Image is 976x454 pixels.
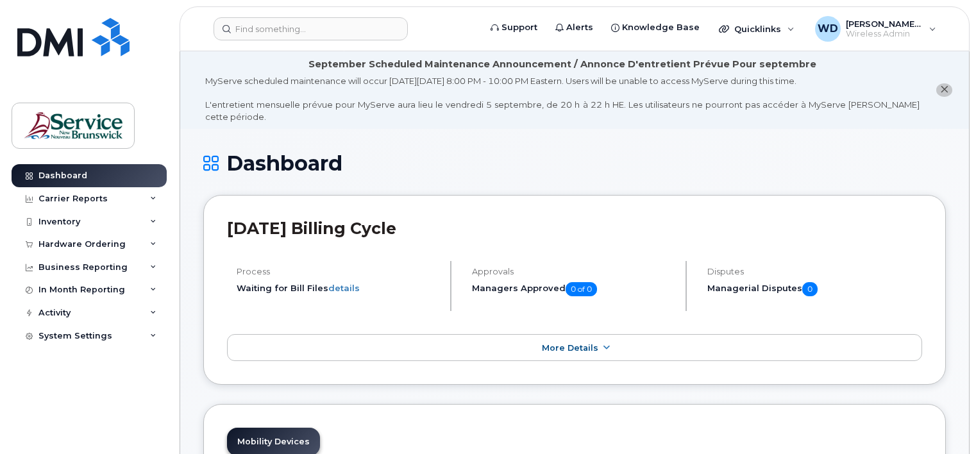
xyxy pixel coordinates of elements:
div: MyServe scheduled maintenance will occur [DATE][DATE] 8:00 PM - 10:00 PM Eastern. Users will be u... [205,75,920,122]
span: More Details [542,343,598,353]
h4: Process [237,267,439,276]
h4: Approvals [472,267,675,276]
button: close notification [936,83,952,97]
h5: Managerial Disputes [707,282,922,296]
span: 0 [802,282,818,296]
span: 0 of 0 [566,282,597,296]
h4: Disputes [707,267,922,276]
div: September Scheduled Maintenance Announcement / Annonce D'entretient Prévue Pour septembre [308,58,816,71]
a: details [328,283,360,293]
h5: Managers Approved [472,282,675,296]
li: Waiting for Bill Files [237,282,439,294]
h2: [DATE] Billing Cycle [227,219,922,238]
h1: Dashboard [203,152,946,174]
